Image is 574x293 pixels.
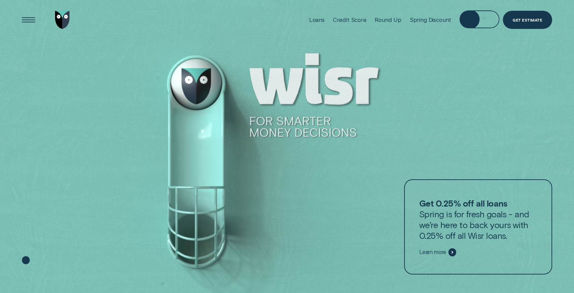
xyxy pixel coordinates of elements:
[55,11,70,29] img: Wisr
[460,10,499,28] button: Log in
[375,16,401,23] div: Round Up
[333,16,367,23] div: Credit Score
[503,11,552,29] a: Get Estimate
[419,249,446,256] span: Learn more
[404,179,552,274] a: Get 0.25% off all loansSpring is for fresh goals - and we’re here to back yours with 0.25% off al...
[19,11,37,29] button: Open Menu
[410,16,451,23] div: Spring Discount
[419,198,507,208] strong: Get 0.25% off all loans
[309,16,325,23] div: Loans
[419,198,537,241] p: Spring is for fresh goals - and we’re here to back yours with 0.25% off all Wisr loans.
